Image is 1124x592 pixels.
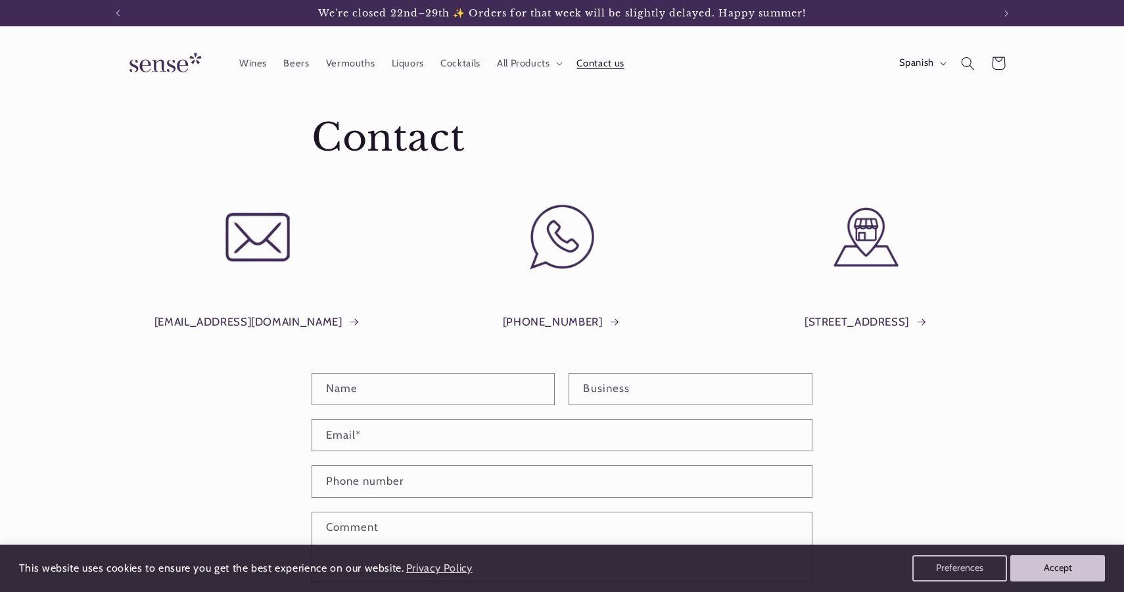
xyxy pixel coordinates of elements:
font: Contact us [576,57,624,69]
summary: Search [952,48,983,78]
button: Preferences [912,555,1007,581]
font: We're closed 22nd–29th ✨ Orders for that week will be slightly delayed. Happy summer! [318,7,806,19]
font: Spanish [899,57,934,68]
font: All Products [497,57,550,69]
font: Contact [312,114,465,160]
font: [STREET_ADDRESS] [805,315,909,328]
font: [EMAIL_ADDRESS][DOMAIN_NAME] [154,315,342,328]
font: Vermouths [326,57,375,69]
a: Wines [231,49,275,78]
a: Sense [108,39,218,87]
font: Wines [239,57,267,69]
a: Contact us [569,49,633,78]
font: This website uses cookies to ensure you get the best experience on our website. [19,562,404,574]
font: Privacy Policy [406,562,473,574]
font: Cocktails [440,57,480,69]
font: Preferences [936,562,983,574]
a: [EMAIL_ADDRESS][DOMAIN_NAME] [154,312,361,332]
a: Cocktails [433,49,489,78]
font: Accept [1044,562,1072,574]
button: Accept [1010,555,1105,581]
a: Vermouths [317,49,383,78]
font: [PHONE_NUMBER] [503,315,603,328]
font: Beers [283,57,309,69]
a: [PHONE_NUMBER] [503,312,622,332]
a: Beers [275,49,317,78]
button: Spanish [891,50,952,76]
img: Sense [114,45,212,82]
a: [STREET_ADDRESS] [805,312,928,332]
a: Privacy Policy (opens in a new tab) [404,557,475,580]
font: Liquors [392,57,424,69]
a: Liquors [383,49,433,78]
summary: All Products [488,49,569,78]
